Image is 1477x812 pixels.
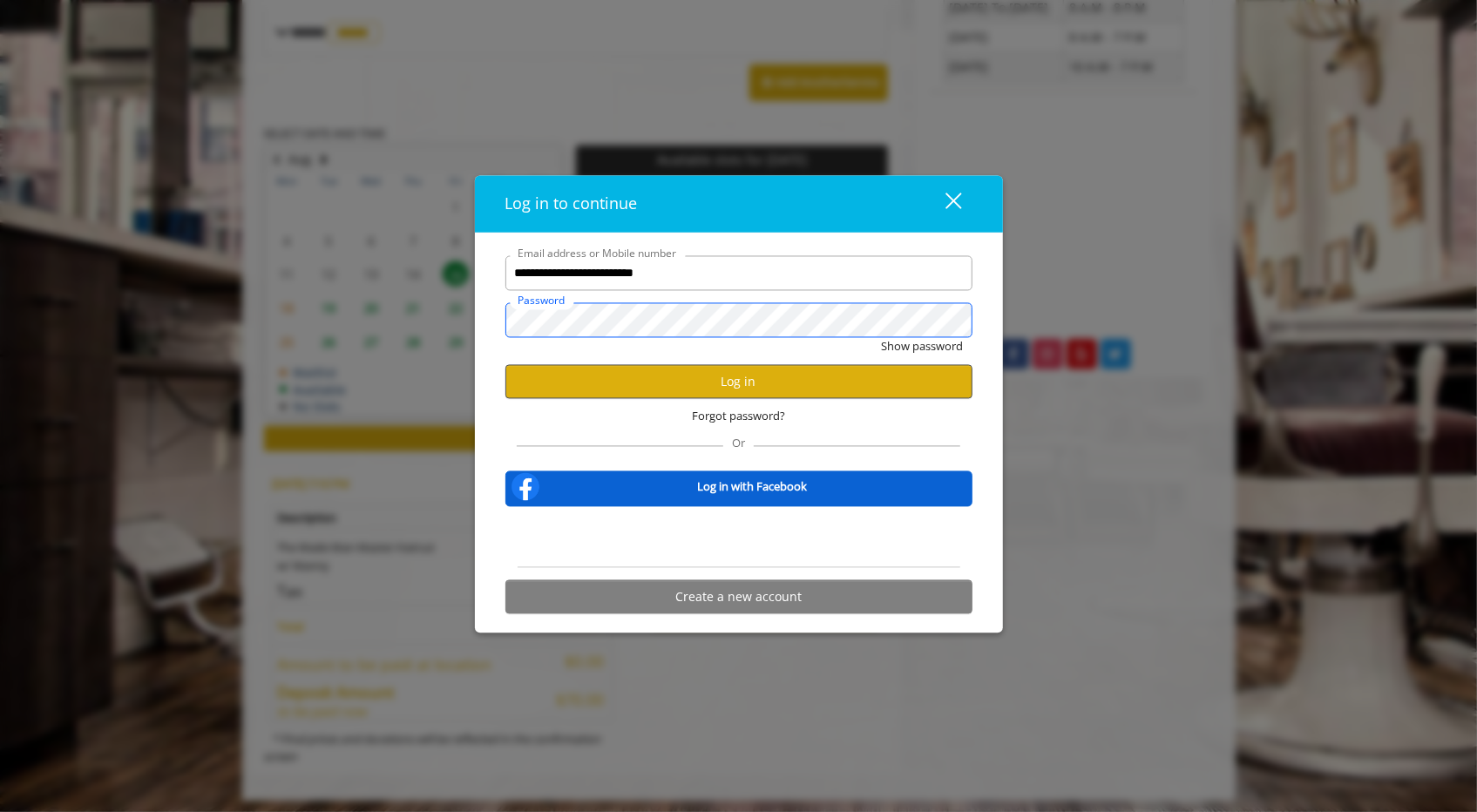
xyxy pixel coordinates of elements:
div: close dialog [925,191,960,217]
input: Password [505,303,972,338]
button: close dialog [913,186,972,222]
input: Email address or Mobile number [505,256,972,291]
button: Show password [882,338,964,356]
b: Log in with Facebook [698,477,808,496]
button: Log in [505,365,972,399]
iframe: Sign in with Google Button [650,518,827,557]
span: Log in to continue [505,193,638,214]
label: Email address or Mobile number [510,246,686,262]
img: facebook-logo [508,470,543,504]
button: Create a new account [505,580,972,614]
label: Password [510,293,574,309]
span: Or [723,436,754,451]
span: Forgot password? [692,408,785,426]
